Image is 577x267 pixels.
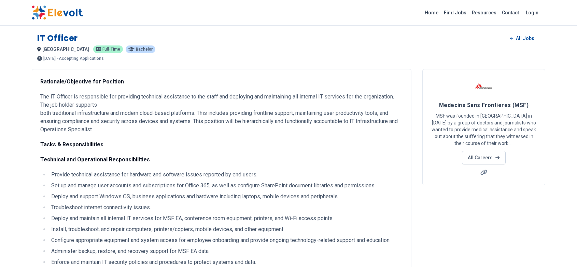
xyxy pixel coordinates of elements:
span: [DATE] [43,56,56,61]
span: Full-time [102,47,120,51]
a: All Careers [462,151,505,164]
li: Set up and manage user accounts and subscriptions for Office 365, as well as configure SharePoint... [49,182,403,190]
li: Install, troubleshoot, and repair computers, printers/copiers, mobile devices, and other equipment. [49,225,403,233]
a: All Jobs [505,33,540,43]
strong: Rationale/Objective for Position [40,78,124,85]
a: Login [522,6,543,19]
li: Provide technical assistance for hardware and software issues reported by end users. [49,171,403,179]
p: The IT Officer is responsible for providing technical assistance to the staff and deploying and m... [40,93,403,134]
span: [GEOGRAPHIC_DATA] [42,46,89,52]
h1: IT Officer [37,33,78,44]
span: Medecins Sans Frontieres (MSF) [439,102,529,108]
span: Bachelor [136,47,153,51]
li: Enforce and maintain IT security policies and procedures to protect systems and data. [49,258,403,266]
li: Administer backup, restore, and recovery support for MSF EA data. [49,247,403,255]
li: Deploy and support Windows OS, business applications and hardware including laptops, mobile devic... [49,192,403,201]
p: MSF was founded in [GEOGRAPHIC_DATA] in [DATE] by a group of doctors and journalists who wanted t... [431,112,537,147]
p: - Accepting Applications [57,56,104,61]
li: Deploy and maintain all internal IT services for MSF EA, conference room equipment, printers, and... [49,214,403,223]
a: Find Jobs [441,7,469,18]
strong: Tasks & Responsibilities [40,141,103,148]
a: Resources [469,7,499,18]
li: Configure appropriate equipment and system access for employee onboarding and provide ongoing tec... [49,236,403,244]
a: Home [422,7,441,18]
strong: Technical and Operational Responsibilities [40,156,150,163]
img: Elevolt [32,5,83,20]
a: Contact [499,7,522,18]
li: Troubleshoot internet connectivity issues. [49,203,403,212]
img: Medecins Sans Frontieres (MSF) [475,78,492,95]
